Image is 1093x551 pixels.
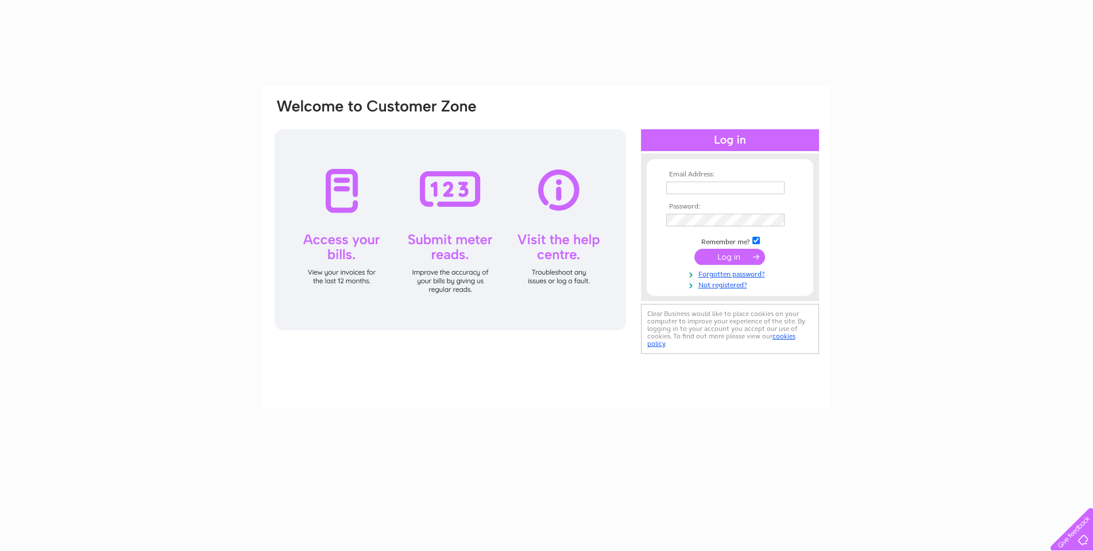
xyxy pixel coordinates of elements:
[663,203,797,211] th: Password:
[647,332,795,348] a: cookies policy
[666,268,797,279] a: Forgotten password?
[663,235,797,246] td: Remember me?
[694,249,765,265] input: Submit
[641,304,819,354] div: Clear Business would like to place cookies on your computer to improve your experience of the sit...
[663,171,797,179] th: Email Address:
[666,279,797,290] a: Not registered?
